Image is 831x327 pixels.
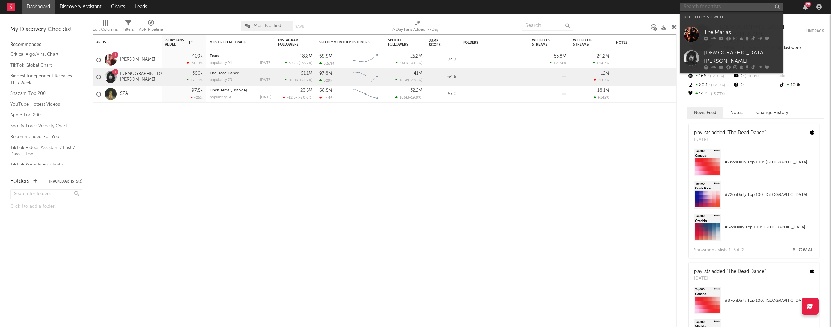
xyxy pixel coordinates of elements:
a: Open Arms (just SZA) [210,89,247,92]
div: ( ) [284,78,312,83]
a: The Dead Dance [210,72,239,75]
div: 55.8M [554,54,566,59]
div: The Dead Dance [210,72,271,75]
div: 80.1k [687,81,733,90]
div: 41M [414,71,422,76]
button: News Feed [687,107,723,118]
span: +207 % [299,79,311,83]
div: Instagram Followers [278,38,302,47]
button: Notes [723,107,749,118]
div: 61.1M [301,71,312,76]
div: [DATE] [694,275,766,282]
span: -33.7 % [300,62,311,65]
div: Recently Viewed [684,13,780,22]
a: "The Dead Dance" [727,269,766,274]
div: My Discovery Checklist [10,26,82,34]
div: 166k [687,72,733,81]
span: 7-Day Fans Added [165,38,187,47]
div: popularity: 68 [210,96,233,99]
svg: Chart title [350,86,381,103]
div: [DATE] [260,61,271,65]
a: [DEMOGRAPHIC_DATA][PERSON_NAME] [680,46,783,73]
a: #5onDaily Top 100: [GEOGRAPHIC_DATA] [689,214,819,246]
div: 20 [805,2,811,7]
div: The Marías [704,28,780,36]
div: popularity: 79 [210,78,232,82]
div: Folders [463,41,515,45]
div: 24.2M [597,54,609,59]
div: popularity: 91 [210,61,232,65]
div: Folders [10,177,30,186]
span: 80.1k [289,79,298,83]
div: -- [779,72,824,81]
div: [DATE] [694,137,766,143]
a: Shazam Top 200 [10,90,75,97]
div: 32.2M [410,88,422,93]
span: -2.92 % [709,75,724,78]
a: Spotify Track Velocity Chart [10,122,75,130]
div: Open Arms (just SZA) [210,89,271,92]
div: 68.5M [319,88,332,93]
div: A&R Pipeline [139,17,163,37]
span: 140k [400,62,408,65]
div: ( ) [285,61,312,65]
a: Biggest Independent Releases This Week [10,72,75,86]
input: Search... [522,21,573,31]
div: 25.2M [410,54,422,59]
span: 57.8k [289,62,299,65]
div: 48.8M [299,54,312,59]
div: [DATE] [260,78,271,82]
span: Weekly UK Streams [573,38,599,47]
div: [DEMOGRAPHIC_DATA][PERSON_NAME] [704,49,780,65]
div: 69.9M [319,54,332,59]
div: playlists added [694,129,766,137]
span: Most Notified [254,24,281,28]
div: playlists added [694,268,766,275]
div: # 72 on Daily Top 100: [GEOGRAPHIC_DATA] [725,191,814,199]
div: Spotify Followers [388,38,412,47]
span: Weekly US Streams [532,38,556,47]
div: A&R Pipeline [139,26,163,34]
div: 12M [601,71,609,76]
div: # 5 on Daily Top 100: [GEOGRAPHIC_DATA] [725,223,814,231]
div: 100k [779,81,824,90]
div: 18.1M [597,88,609,93]
button: Change History [749,107,795,118]
div: -50.9 % [187,61,203,65]
input: Search for folders... [10,189,82,199]
div: 409k [192,54,203,59]
div: Filters [123,26,134,34]
div: ( ) [283,95,312,100]
div: 67.0 [429,90,456,98]
a: SZA [120,91,128,97]
button: Untrack [806,24,824,38]
div: 360k [192,71,203,76]
div: +142 % [594,95,609,100]
div: Jump Score [429,39,446,47]
div: Artist [96,40,148,45]
input: Search for artists [680,3,783,11]
div: 23.5M [300,88,312,93]
a: Recommended For You [10,133,75,140]
div: +70.1 % [186,78,203,83]
div: Edit Columns [93,17,118,37]
span: -19.9 % [409,96,421,100]
a: #72onDaily Top 100: [GEOGRAPHIC_DATA] [689,181,819,214]
div: 0 [733,81,778,90]
span: -80.6 % [299,96,311,100]
svg: Chart title [350,51,381,68]
div: -1.67 % [594,78,609,83]
span: +100 % [744,75,759,78]
a: #76onDaily Top 100: [GEOGRAPHIC_DATA] [689,149,819,181]
div: ( ) [395,61,422,65]
div: 3.57M [319,61,334,66]
a: TikTok Sounds Assistant / [DATE] Fastest Risers [10,161,75,175]
div: 74.7 [429,56,456,64]
button: Save [295,25,304,28]
div: Most Recent Track [210,40,261,45]
div: Notes [616,41,685,45]
div: 7-Day Fans Added (7-Day Fans Added) [392,17,443,37]
div: 7-Day Fans Added (7-Day Fans Added) [392,26,443,34]
div: Edit Columns [93,26,118,34]
span: -3.73 % [710,92,725,96]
